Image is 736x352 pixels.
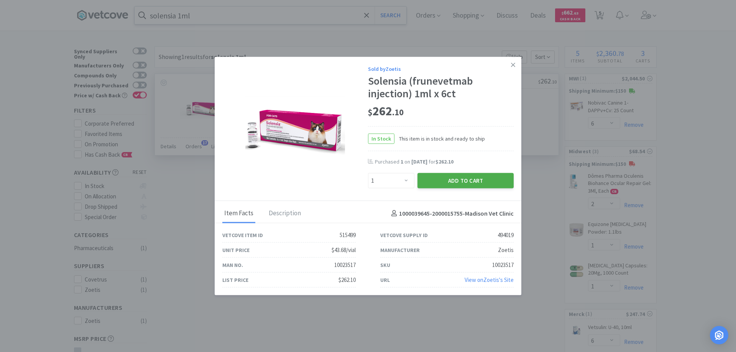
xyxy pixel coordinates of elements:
[492,260,514,270] div: 10023517
[388,209,514,219] h4: 1000039645-2000015755 - Madison Vet Clinic
[368,74,514,100] div: Solensia (frunevetmab injection) 1ml x 6ct
[222,246,250,254] div: Unit Price
[332,246,356,255] div: $43.68/vial
[392,107,404,118] span: . 10
[380,261,390,269] div: SKU
[368,107,373,118] span: $
[710,326,728,344] div: Open Intercom Messenger
[435,158,453,165] span: $262.10
[375,158,514,165] div: Purchased on for
[222,204,255,223] div: Item Facts
[368,103,404,119] span: 262
[222,276,248,284] div: List Price
[380,276,390,284] div: URL
[465,276,514,283] a: View onZoetis's Site
[417,173,514,188] button: Add to Cart
[338,275,356,285] div: $262.10
[411,158,427,165] span: [DATE]
[340,231,356,240] div: 515499
[267,204,303,223] div: Description
[498,246,514,255] div: Zoetis
[222,231,263,239] div: Vetcove Item ID
[394,134,485,142] span: This item is in stock and ready to ship
[498,231,514,240] div: 494019
[245,77,345,176] img: 77f230a4f4b04af59458bd3fed6a6656_494019.png
[380,231,428,239] div: Vetcove Supply ID
[222,261,243,269] div: Man No.
[368,64,514,73] div: Sold by Zoetis
[334,260,356,270] div: 10023517
[368,134,394,143] span: In Stock
[401,158,403,165] span: 1
[380,246,420,254] div: Manufacturer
